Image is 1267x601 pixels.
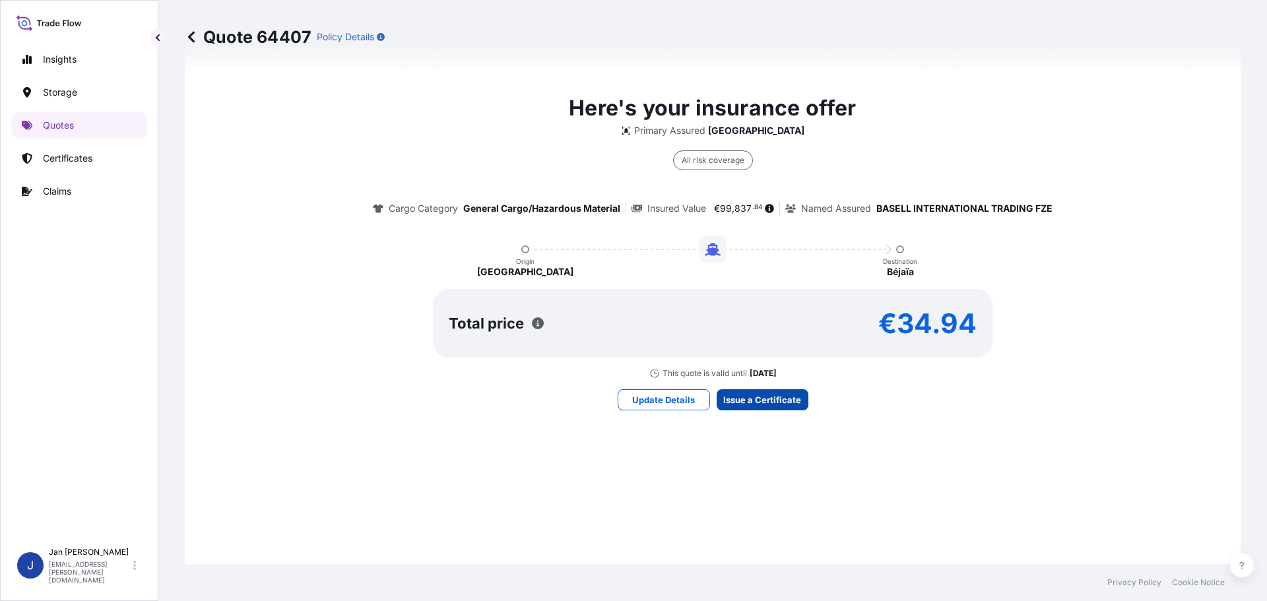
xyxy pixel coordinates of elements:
[1107,577,1161,588] a: Privacy Policy
[887,265,914,278] p: Béjaïa
[883,257,917,265] p: Destination
[11,145,147,172] a: Certificates
[647,202,706,215] p: Insured Value
[878,313,977,334] p: €34.94
[43,152,92,165] p: Certificates
[717,389,808,410] button: Issue a Certificate
[11,112,147,139] a: Quotes
[43,185,71,198] p: Claims
[673,150,753,170] div: All risk coverage
[463,202,620,215] p: General Cargo/Hazardous Material
[516,257,535,265] p: Origin
[185,26,311,47] p: Quote 64407
[11,178,147,205] a: Claims
[43,86,77,99] p: Storage
[720,204,732,213] span: 99
[723,393,801,406] p: Issue a Certificate
[752,205,754,210] span: .
[732,204,734,213] span: ,
[750,368,777,379] p: [DATE]
[49,547,131,557] p: Jan [PERSON_NAME]
[618,389,710,410] button: Update Details
[43,119,74,132] p: Quotes
[708,124,804,137] p: [GEOGRAPHIC_DATA]
[632,393,695,406] p: Update Details
[449,317,524,330] p: Total price
[734,204,752,213] span: 837
[754,205,762,210] span: 84
[49,560,131,584] p: [EMAIL_ADDRESS][PERSON_NAME][DOMAIN_NAME]
[801,202,871,215] p: Named Assured
[876,202,1053,215] p: BASELL INTERNATIONAL TRADING FZE
[477,265,573,278] p: [GEOGRAPHIC_DATA]
[389,202,458,215] p: Cargo Category
[634,124,705,137] p: Primary Assured
[317,30,374,44] p: Policy Details
[27,559,34,572] span: J
[1172,577,1225,588] a: Cookie Notice
[11,79,147,106] a: Storage
[714,204,720,213] span: €
[11,46,147,73] a: Insights
[43,53,77,66] p: Insights
[663,368,747,379] p: This quote is valid until
[569,92,856,124] p: Here's your insurance offer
